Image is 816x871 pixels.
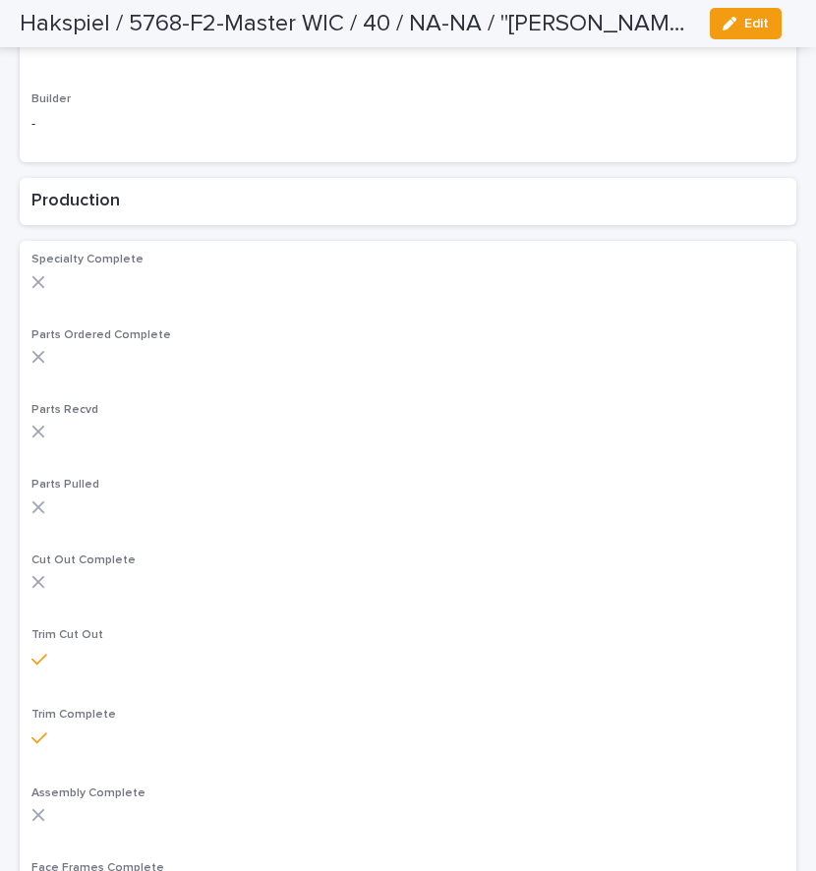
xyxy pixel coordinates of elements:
button: Edit [710,8,782,39]
span: Parts Recvd [31,404,98,416]
span: Cut Out Complete [31,554,136,566]
span: Parts Ordered Complete [31,329,171,341]
span: Builder [31,93,71,105]
span: Assembly Complete [31,787,146,799]
h2: Production [31,190,785,213]
p: - [31,114,785,135]
span: Trim Complete [31,709,116,721]
span: Parts Pulled [31,479,99,491]
h2: Hakspiel / 5768-F2-Master WIC / 40 / NA-NA / "Westphall Custom Builders, LLC" / Marc Zaiontz [20,10,694,38]
span: Edit [744,17,769,30]
span: Trim Cut Out [31,629,103,641]
span: Specialty Complete [31,254,144,265]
